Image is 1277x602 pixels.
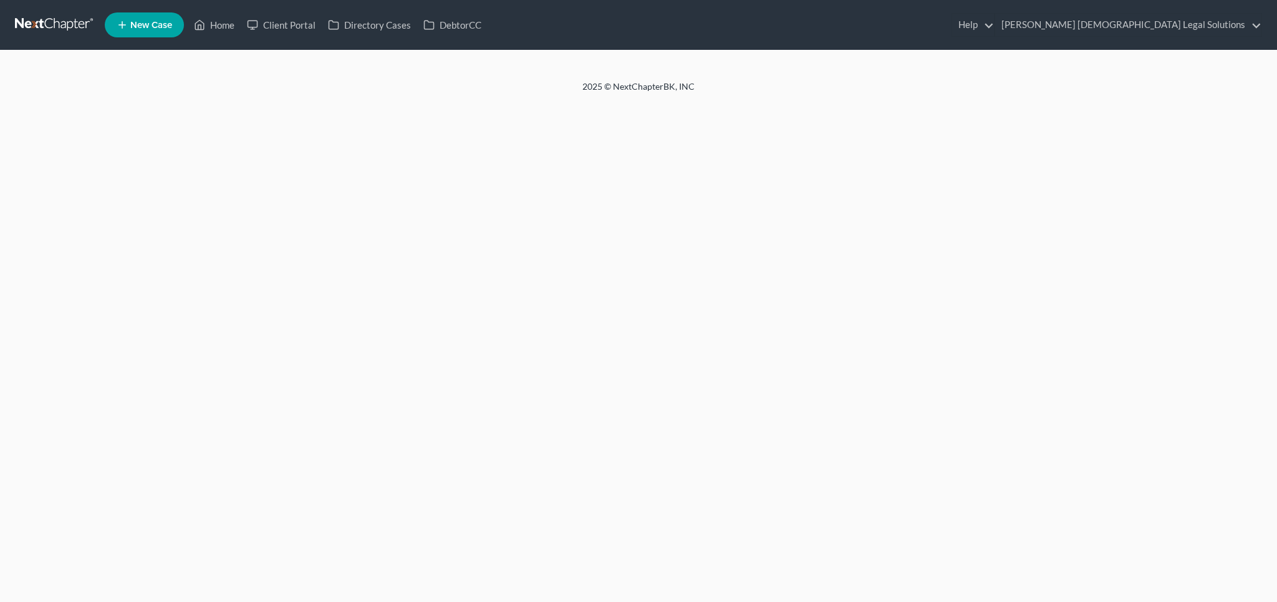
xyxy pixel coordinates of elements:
[283,80,994,103] div: 2025 © NextChapterBK, INC
[952,14,994,36] a: Help
[241,14,322,36] a: Client Portal
[322,14,417,36] a: Directory Cases
[995,14,1261,36] a: [PERSON_NAME] [DEMOGRAPHIC_DATA] Legal Solutions
[417,14,488,36] a: DebtorCC
[188,14,241,36] a: Home
[105,12,184,37] new-legal-case-button: New Case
